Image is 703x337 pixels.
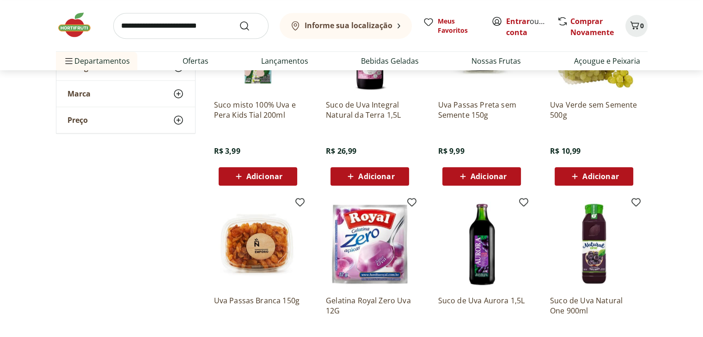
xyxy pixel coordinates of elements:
span: 0 [640,21,644,30]
button: Preço [56,107,195,133]
img: Uva Passas Branca 150g [214,200,302,288]
button: Menu [63,50,74,72]
span: R$ 26,99 [326,146,356,156]
a: Uva Passas Preta sem Semente 150g [438,100,526,120]
a: Suco de Uva Natural One 900ml [550,295,638,316]
span: Adicionar [358,173,394,180]
span: Preço [67,115,88,125]
input: search [113,13,269,39]
b: Informe sua localização [305,20,392,30]
a: Uva Verde sem Semente 500g [550,100,638,120]
a: Gelatina Royal Zero Uva 12G [326,295,414,316]
img: Hortifruti [56,11,102,39]
span: Adicionar [582,173,618,180]
span: R$ 3,99 [214,146,240,156]
span: Meus Favoritos [438,17,480,35]
span: Marca [67,89,91,98]
button: Adicionar [555,167,633,186]
span: Departamentos [63,50,130,72]
a: Suco de Uva Integral Natural da Terra 1,5L [326,100,414,120]
a: Lançamentos [261,55,308,66]
span: R$ 9,99 [438,146,464,156]
a: Criar conta [506,16,557,37]
a: Meus Favoritos [423,17,480,35]
button: Informe sua localização [280,13,412,39]
a: Açougue e Peixaria [574,55,640,66]
a: Ofertas [183,55,208,66]
button: Adicionar [442,167,521,186]
button: Submit Search [239,20,261,31]
a: Comprar Novamente [570,16,614,37]
a: Uva Passas Branca 150g [214,295,302,316]
span: ou [506,16,547,38]
button: Marca [56,81,195,107]
img: Gelatina Royal Zero Uva 12G [326,200,414,288]
a: Suco de Uva Aurora 1,5L [438,295,526,316]
button: Adicionar [330,167,409,186]
img: Suco de Uva Natural One 900ml [550,200,638,288]
button: Carrinho [625,15,648,37]
a: Entrar [506,16,530,26]
a: Nossas Frutas [471,55,521,66]
a: Bebidas Geladas [361,55,419,66]
a: Suco misto 100% Uva e Pera Kids Tial 200ml [214,100,302,120]
span: R$ 10,99 [550,146,581,156]
span: Adicionar [471,173,507,180]
span: Adicionar [246,173,282,180]
button: Adicionar [219,167,297,186]
img: Suco de Uva Aurora 1,5L [438,200,526,288]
